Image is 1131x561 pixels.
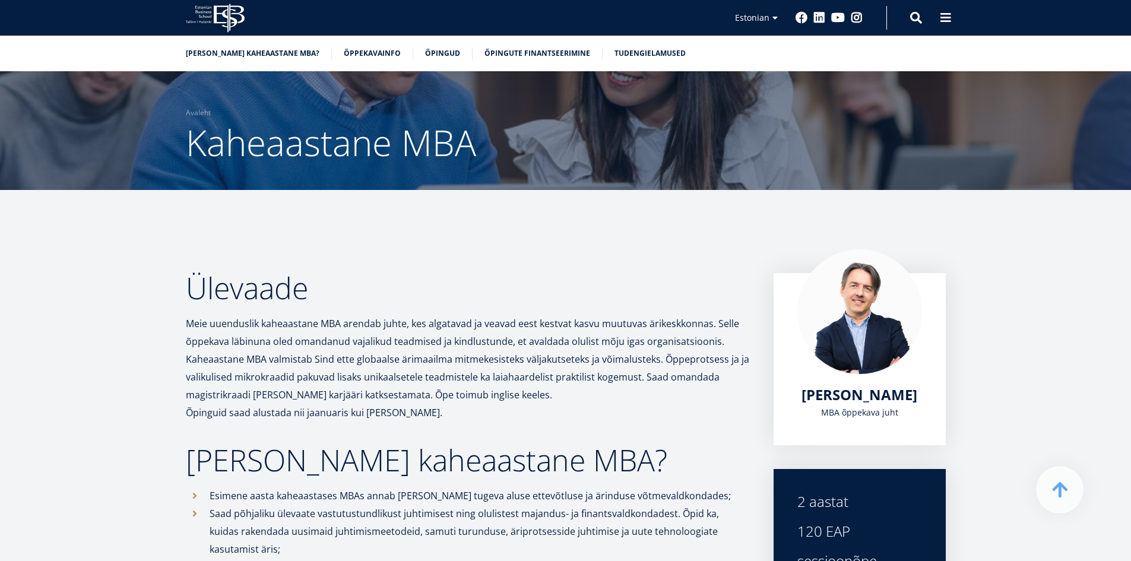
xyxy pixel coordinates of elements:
p: Õpinguid saad alustada nii jaanuaris kui [PERSON_NAME]. [186,404,750,421]
a: Facebook [796,12,807,24]
a: Õpingute finantseerimine [484,47,590,59]
div: MBA õppekava juht [797,404,922,421]
span: [PERSON_NAME] [801,385,917,404]
img: Marko Rillo [797,249,922,374]
h2: Ülevaade [186,273,750,303]
a: Linkedin [813,12,825,24]
a: [PERSON_NAME] kaheaastane MBA? [186,47,319,59]
div: 120 EAP [797,522,922,540]
a: Tudengielamused [614,47,686,59]
p: Saad põhjaliku ülevaate vastutustundlikust juhtimisest ning olulistest majandus- ja finantsvaldko... [210,505,750,558]
div: 2 aastat [797,493,922,511]
a: Õpingud [425,47,460,59]
a: Youtube [831,12,845,24]
a: Avaleht [186,107,211,119]
p: Esimene aasta kaheaastases MBAs annab [PERSON_NAME] tugeva aluse ettevõtluse ja ärinduse võtmeval... [210,487,750,505]
a: Instagram [851,12,863,24]
a: [PERSON_NAME] [801,386,917,404]
span: Kaheaastane MBA [186,118,476,167]
p: Meie uuenduslik kaheaastane MBA arendab juhte, kes algatavad ja veavad eest kestvat kasvu muutuva... [186,315,750,404]
a: Õppekavainfo [344,47,401,59]
h2: [PERSON_NAME] kaheaastane MBA? [186,445,750,475]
